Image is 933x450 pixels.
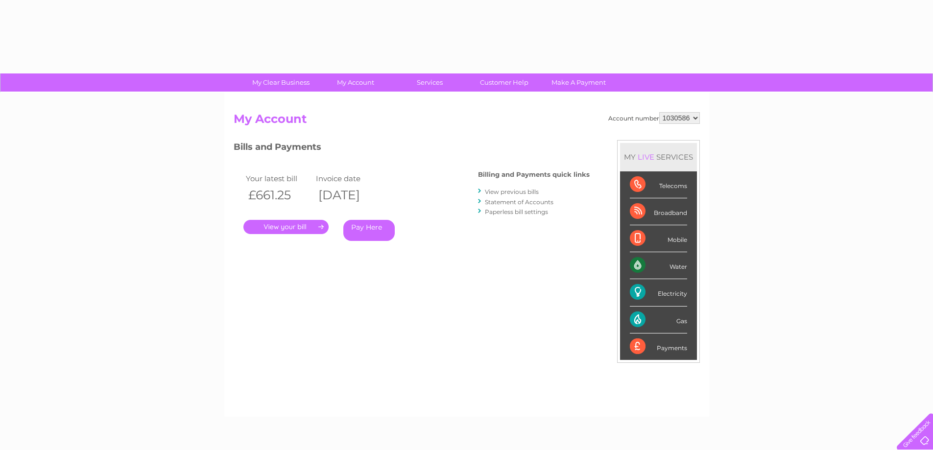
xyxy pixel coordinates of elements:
a: Statement of Accounts [485,198,553,206]
h4: Billing and Payments quick links [478,171,590,178]
div: Gas [630,307,687,333]
div: Mobile [630,225,687,252]
div: LIVE [636,152,656,162]
a: . [243,220,329,234]
div: Electricity [630,279,687,306]
div: Payments [630,333,687,360]
h3: Bills and Payments [234,140,590,157]
h2: My Account [234,112,700,131]
a: Pay Here [343,220,395,241]
a: View previous bills [485,188,539,195]
a: Services [389,73,470,92]
th: [DATE] [313,185,384,205]
a: My Clear Business [240,73,321,92]
td: Invoice date [313,172,384,185]
a: Paperless bill settings [485,208,548,215]
td: Your latest bill [243,172,314,185]
a: Make A Payment [538,73,619,92]
div: MY SERVICES [620,143,697,171]
div: Account number [608,112,700,124]
div: Telecoms [630,171,687,198]
div: Broadband [630,198,687,225]
a: My Account [315,73,396,92]
a: Customer Help [464,73,545,92]
th: £661.25 [243,185,314,205]
div: Water [630,252,687,279]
